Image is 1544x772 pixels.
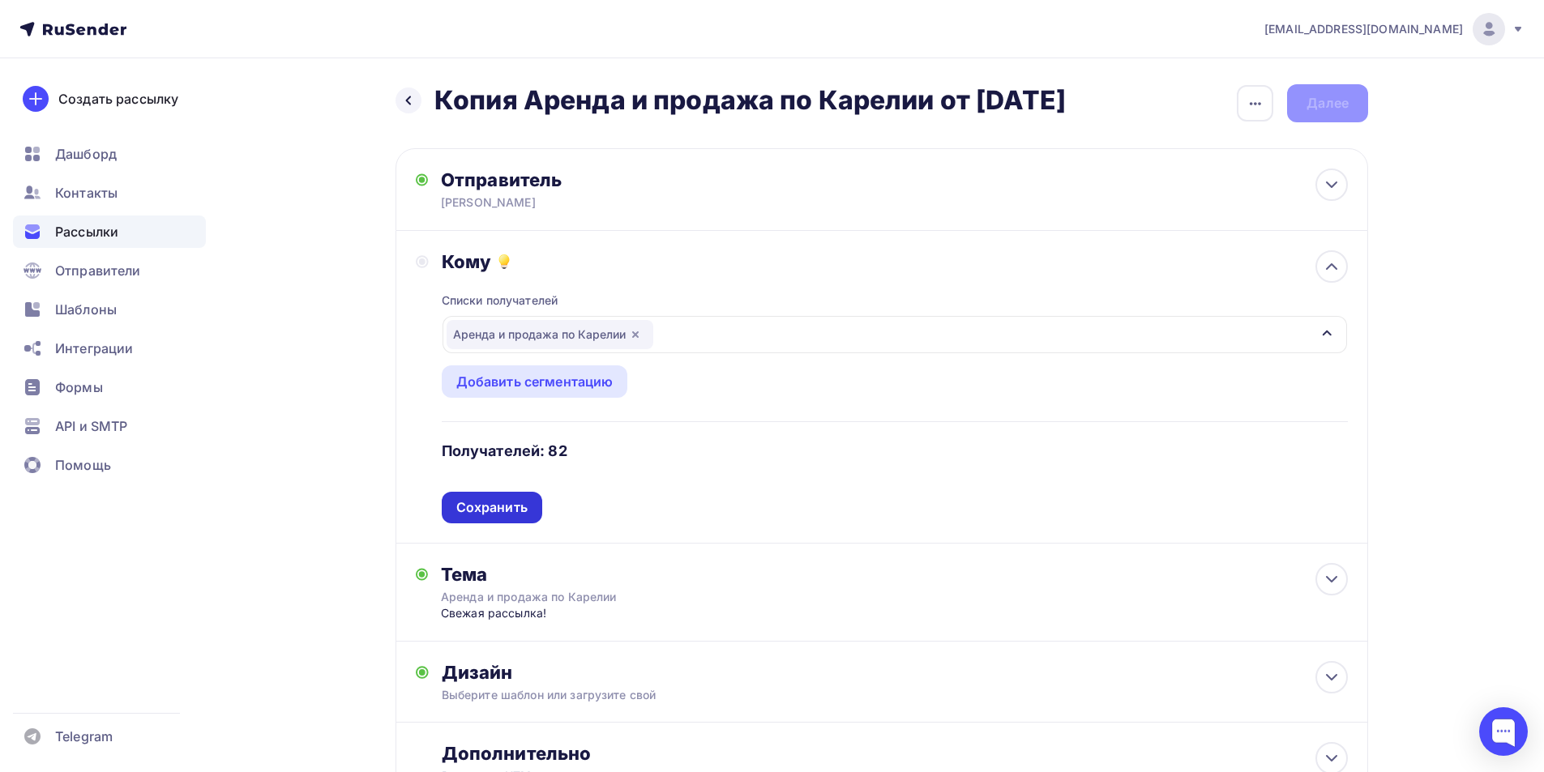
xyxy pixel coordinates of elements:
a: [EMAIL_ADDRESS][DOMAIN_NAME] [1264,13,1525,45]
span: Отправители [55,261,141,280]
span: Шаблоны [55,300,117,319]
span: Telegram [55,727,113,746]
div: Свежая рассылка! [441,605,761,621]
div: Списки получателей [442,292,558,309]
div: [PERSON_NAME] [441,194,757,211]
div: Дизайн [442,661,1348,684]
span: API и SMTP [55,416,127,436]
div: Аренда и продажа по Карелии [441,589,729,605]
div: Сохранить [456,498,528,517]
a: Рассылки [13,215,206,248]
div: Отправитель [441,168,792,191]
span: [EMAIL_ADDRESS][DOMAIN_NAME] [1264,21,1463,37]
span: Интеграции [55,339,133,358]
div: Создать рассылку [58,89,178,109]
span: Рассылки [55,222,118,241]
a: Дашборд [13,138,206,170]
div: Тема [441,563,761,586]
h4: Получателей: 82 [442,441,567,461]
a: Отправители [13,254,206,287]
a: Формы [13,371,206,403]
div: Выберите шаблон или загрузите свой [442,687,1258,703]
button: Аренда и продажа по Карелии [442,315,1348,354]
span: Дашборд [55,144,117,164]
a: Контакты [13,177,206,209]
div: Дополнительно [442,742,1348,765]
h2: Копия Аренда и продажа по Карелии от [DATE] [434,84,1066,117]
span: Контакты [55,183,118,203]
span: Формы [55,377,103,397]
div: Добавить сегментацию [456,372,614,391]
span: Помощь [55,455,111,475]
div: Кому [442,250,1348,273]
a: Шаблоны [13,293,206,326]
div: Аренда и продажа по Карелии [447,320,653,349]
